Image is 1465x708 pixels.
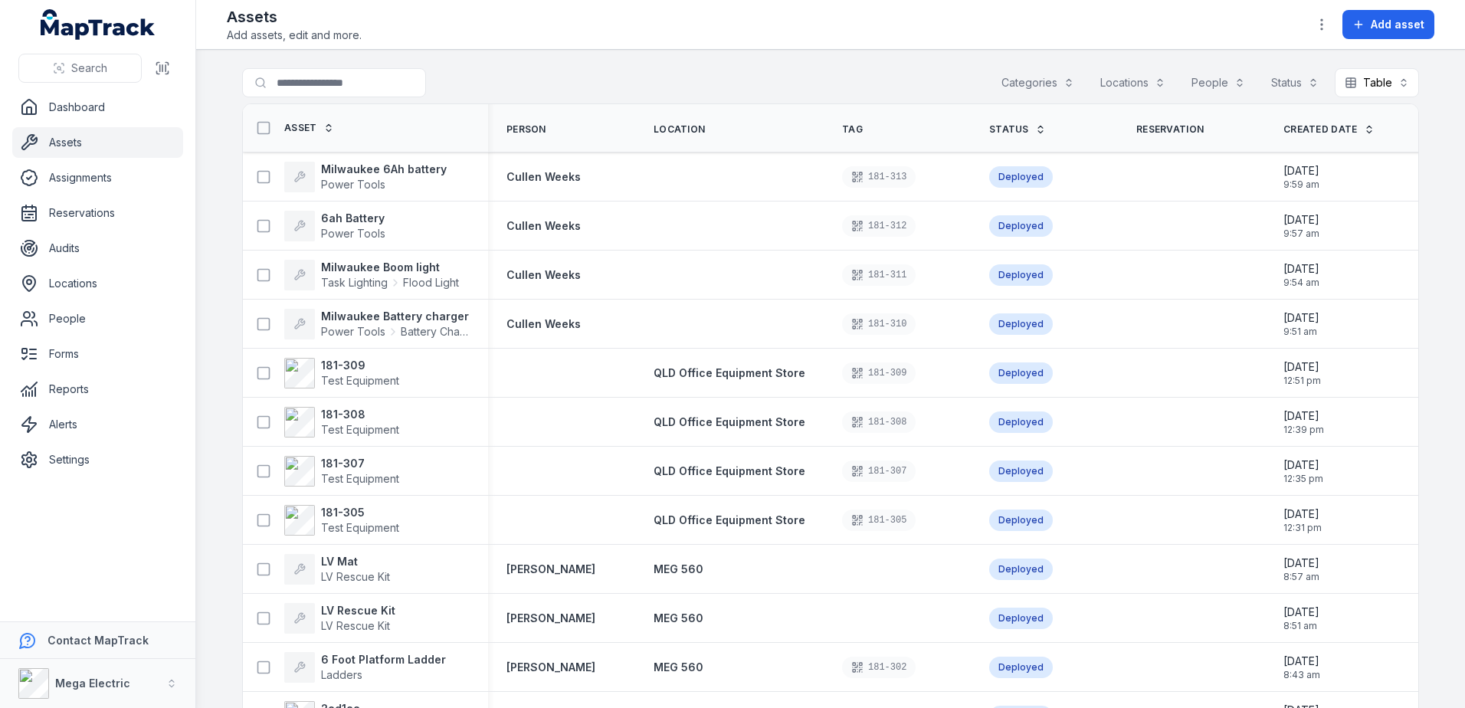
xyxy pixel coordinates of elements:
span: Search [71,61,107,76]
a: 6ah BatteryPower Tools [284,211,385,241]
a: LV MatLV Rescue Kit [284,554,390,585]
strong: Mega Electric [55,677,130,690]
span: Location [654,123,705,136]
span: QLD Office Equipment Store [654,513,805,526]
a: Cullen Weeks [506,316,581,332]
a: Milwaukee Battery chargerPower ToolsBattery Charger [284,309,470,339]
span: [DATE] [1283,556,1319,571]
strong: LV Rescue Kit [321,603,395,618]
span: 8:51 am [1283,620,1319,632]
div: 181-309 [842,362,916,384]
span: 8:43 am [1283,669,1320,681]
a: Cullen Weeks [506,218,581,234]
div: Deployed [989,608,1053,629]
a: MEG 560 [654,562,703,577]
strong: LV Mat [321,554,390,569]
a: Reports [12,374,183,405]
a: Audits [12,233,183,264]
strong: [PERSON_NAME] [506,562,595,577]
a: MEG 560 [654,611,703,626]
time: 02/09/2025, 9:51:18 am [1283,310,1319,338]
span: Power Tools [321,324,385,339]
a: 181-305Test Equipment [284,505,399,536]
span: Test Equipment [321,423,399,436]
a: Milwaukee 6Ah batteryPower Tools [284,162,447,192]
time: 25/08/2025, 8:43:07 am [1283,654,1320,681]
span: [DATE] [1283,212,1319,228]
span: Power Tools [321,178,385,191]
div: 181-302 [842,657,916,678]
a: MapTrack [41,9,156,40]
span: LV Rescue Kit [321,619,390,632]
h2: Assets [227,6,362,28]
a: LV Rescue KitLV Rescue Kit [284,603,395,634]
time: 02/09/2025, 9:54:53 am [1283,261,1319,289]
a: Asset [284,122,334,134]
time: 02/09/2025, 9:59:18 am [1283,163,1319,191]
span: 9:57 am [1283,228,1319,240]
time: 01/09/2025, 12:31:34 pm [1283,506,1322,534]
a: QLD Office Equipment Store [654,513,805,528]
a: People [12,303,183,334]
span: Flood Light [403,275,459,290]
span: [DATE] [1283,457,1323,473]
div: 181-308 [842,411,916,433]
strong: Milwaukee Boom light [321,260,459,275]
span: MEG 560 [654,660,703,674]
time: 25/08/2025, 8:57:43 am [1283,556,1319,583]
a: QLD Office Equipment Store [654,365,805,381]
time: 01/09/2025, 12:51:57 pm [1283,359,1321,387]
div: Deployed [989,264,1053,286]
span: Test Equipment [321,472,399,485]
a: Forms [12,339,183,369]
strong: 181-307 [321,456,399,471]
a: Assignments [12,162,183,193]
span: [DATE] [1283,261,1319,277]
time: 01/09/2025, 12:35:54 pm [1283,457,1323,485]
span: QLD Office Equipment Store [654,366,805,379]
span: [DATE] [1283,506,1322,522]
span: MEG 560 [654,611,703,624]
a: Settings [12,444,183,475]
div: Deployed [989,166,1053,188]
span: Person [506,123,546,136]
a: QLD Office Equipment Store [654,464,805,479]
div: Deployed [989,559,1053,580]
span: MEG 560 [654,562,703,575]
span: Status [989,123,1029,136]
span: 8:57 am [1283,571,1319,583]
a: Status [989,123,1046,136]
button: Table [1335,68,1419,97]
span: Tag [842,123,863,136]
a: Cullen Weeks [506,169,581,185]
button: People [1182,68,1255,97]
span: Task Lighting [321,275,388,290]
div: 181-312 [842,215,916,237]
strong: 181-309 [321,358,399,373]
span: [DATE] [1283,654,1320,669]
span: Test Equipment [321,374,399,387]
a: Dashboard [12,92,183,123]
span: Ladders [321,668,362,681]
div: Deployed [989,657,1053,678]
a: Assets [12,127,183,158]
strong: 181-308 [321,407,399,422]
span: 12:51 pm [1283,375,1321,387]
strong: [PERSON_NAME] [506,611,595,626]
span: [DATE] [1283,310,1319,326]
button: Status [1261,68,1329,97]
a: Cullen Weeks [506,267,581,283]
span: Add assets, edit and more. [227,28,362,43]
a: Created Date [1283,123,1375,136]
a: MEG 560 [654,660,703,675]
span: Add asset [1371,17,1424,32]
div: 181-307 [842,461,916,482]
a: [PERSON_NAME] [506,660,595,675]
strong: 6 Foot Platform Ladder [321,652,446,667]
div: Deployed [989,215,1053,237]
